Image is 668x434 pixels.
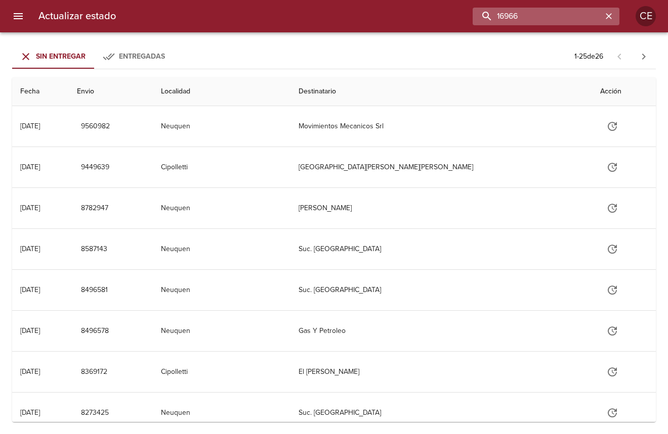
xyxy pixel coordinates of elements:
span: Sin Entregar [36,52,86,61]
span: Actualizar estado y agregar documentación [600,162,624,171]
div: CE [636,6,656,26]
p: 1 - 25 de 26 [574,52,603,62]
td: Neuquen [153,188,290,228]
div: [DATE] [20,326,40,335]
div: [DATE] [20,285,40,294]
span: Pagina anterior [607,51,632,61]
button: 9449639 [77,158,113,177]
td: Neuquen [153,270,290,310]
h6: Actualizar estado [38,8,116,24]
th: Destinatario [290,77,592,106]
div: [DATE] [20,245,40,253]
div: [DATE] [20,204,40,212]
span: 9449639 [81,161,109,174]
td: Neuquen [153,311,290,351]
span: 9560982 [81,120,110,133]
span: 8273425 [81,407,109,419]
th: Fecha [12,77,69,106]
span: 8496581 [81,284,108,297]
td: Neuquen [153,229,290,269]
button: 8273425 [77,404,113,422]
div: [DATE] [20,163,40,171]
td: Cipolletti [153,352,290,392]
div: [DATE] [20,122,40,130]
span: 8496578 [81,325,109,337]
span: Actualizar estado y agregar documentación [600,367,624,375]
td: [GEOGRAPHIC_DATA][PERSON_NAME][PERSON_NAME] [290,147,592,187]
div: Abrir información de usuario [636,6,656,26]
td: Suc. [GEOGRAPHIC_DATA] [290,270,592,310]
td: Suc. [GEOGRAPHIC_DATA] [290,393,592,433]
td: Gas Y Petroleo [290,311,592,351]
td: Cipolletti [153,147,290,187]
td: El [PERSON_NAME] [290,352,592,392]
span: Actualizar estado y agregar documentación [600,285,624,294]
span: Actualizar estado y agregar documentación [600,121,624,130]
button: 8369172 [77,363,111,381]
th: Localidad [153,77,290,106]
span: 8369172 [81,366,107,378]
span: Actualizar estado y agregar documentación [600,408,624,416]
div: [DATE] [20,367,40,376]
td: Neuquen [153,106,290,147]
span: Pagina siguiente [632,44,656,69]
div: Tabs Envios [12,44,174,69]
button: 9560982 [77,117,114,136]
td: Suc. [GEOGRAPHIC_DATA] [290,229,592,269]
span: Actualizar estado y agregar documentación [600,326,624,334]
button: 8782947 [77,199,112,218]
input: buscar [473,8,602,25]
button: 8587143 [77,240,111,259]
button: menu [6,4,30,28]
button: 8496581 [77,281,112,300]
span: Actualizar estado y agregar documentación [600,244,624,253]
th: Envio [69,77,153,106]
td: Movimientos Mecanicos Srl [290,106,592,147]
th: Acción [592,77,656,106]
button: 8496578 [77,322,113,341]
span: Entregadas [119,52,165,61]
td: [PERSON_NAME] [290,188,592,228]
span: Actualizar estado y agregar documentación [600,203,624,212]
span: 8587143 [81,243,107,256]
span: 8782947 [81,202,108,215]
div: [DATE] [20,408,40,417]
td: Neuquen [153,393,290,433]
